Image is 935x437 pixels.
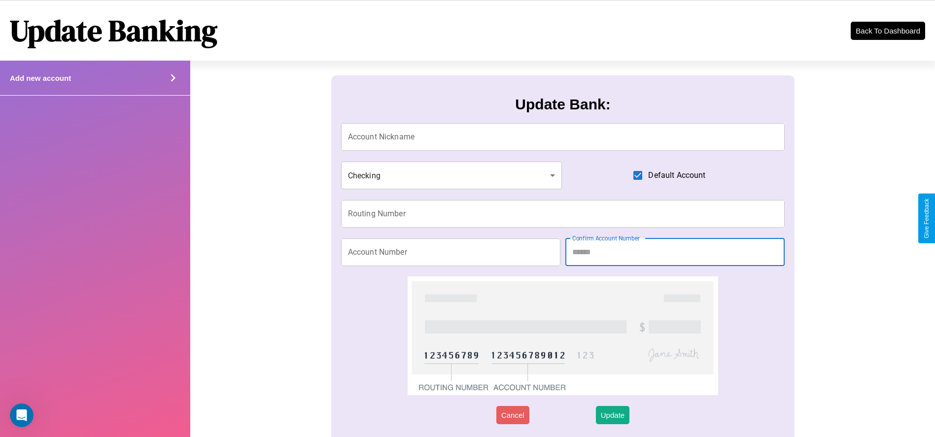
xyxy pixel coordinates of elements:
[923,199,930,238] div: Give Feedback
[596,406,629,424] button: Update
[851,22,925,40] button: Back To Dashboard
[10,403,34,427] iframe: Intercom live chat
[408,276,719,395] img: check
[496,406,529,424] button: Cancel
[10,74,71,82] h4: Add new account
[648,169,705,181] span: Default Account
[515,96,610,113] h3: Update Bank:
[10,10,217,51] h1: Update Banking
[572,234,640,242] label: Confirm Account Number
[341,162,562,189] div: Checking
